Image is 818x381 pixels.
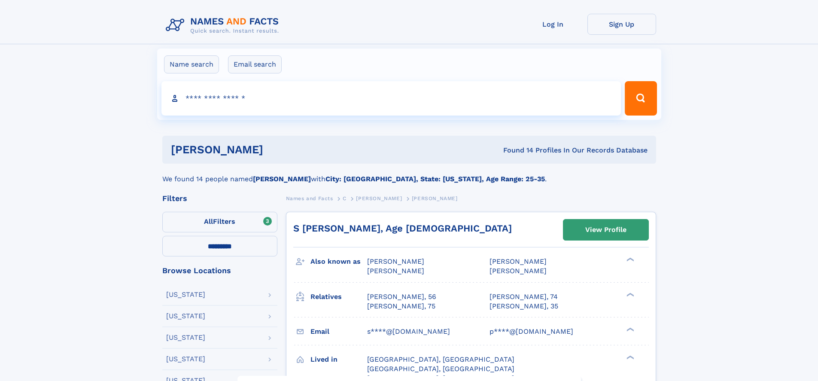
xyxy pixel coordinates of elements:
[356,193,402,204] a: [PERSON_NAME]
[310,290,367,304] h3: Relatives
[490,292,558,302] a: [PERSON_NAME], 74
[624,292,635,297] div: ❯
[162,14,286,37] img: Logo Names and Facts
[367,365,514,373] span: [GEOGRAPHIC_DATA], [GEOGRAPHIC_DATA]
[490,257,547,265] span: [PERSON_NAME]
[383,146,648,155] div: Found 14 Profiles In Our Records Database
[367,257,424,265] span: [PERSON_NAME]
[624,354,635,360] div: ❯
[367,355,514,363] span: [GEOGRAPHIC_DATA], [GEOGRAPHIC_DATA]
[412,195,458,201] span: [PERSON_NAME]
[490,267,547,275] span: [PERSON_NAME]
[367,302,435,311] a: [PERSON_NAME], 75
[286,193,333,204] a: Names and Facts
[356,195,402,201] span: [PERSON_NAME]
[166,291,205,298] div: [US_STATE]
[171,144,383,155] h1: [PERSON_NAME]
[563,219,648,240] a: View Profile
[325,175,545,183] b: City: [GEOGRAPHIC_DATA], State: [US_STATE], Age Range: 25-35
[343,195,347,201] span: C
[166,356,205,363] div: [US_STATE]
[367,292,436,302] a: [PERSON_NAME], 56
[490,302,558,311] a: [PERSON_NAME], 35
[228,55,282,73] label: Email search
[161,81,621,116] input: search input
[162,267,277,274] div: Browse Locations
[624,257,635,262] div: ❯
[343,193,347,204] a: C
[253,175,311,183] b: [PERSON_NAME]
[585,220,626,240] div: View Profile
[166,334,205,341] div: [US_STATE]
[166,313,205,320] div: [US_STATE]
[587,14,656,35] a: Sign Up
[624,326,635,332] div: ❯
[310,254,367,269] h3: Also known as
[310,352,367,367] h3: Lived in
[293,223,512,234] a: S [PERSON_NAME], Age [DEMOGRAPHIC_DATA]
[367,267,424,275] span: [PERSON_NAME]
[625,81,657,116] button: Search Button
[162,212,277,232] label: Filters
[162,164,656,184] div: We found 14 people named with .
[204,217,213,226] span: All
[519,14,587,35] a: Log In
[310,324,367,339] h3: Email
[164,55,219,73] label: Name search
[162,195,277,202] div: Filters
